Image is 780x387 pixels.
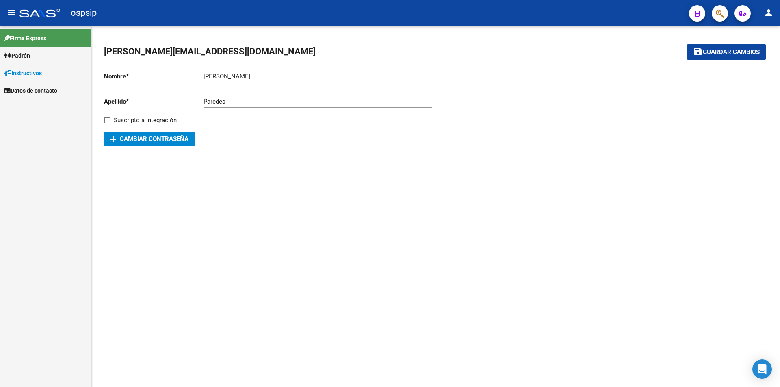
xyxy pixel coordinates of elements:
mat-icon: menu [6,8,16,17]
span: [PERSON_NAME][EMAIL_ADDRESS][DOMAIN_NAME] [104,46,316,56]
span: - ospsip [64,4,97,22]
p: Nombre [104,72,204,81]
mat-icon: person [764,8,773,17]
div: Open Intercom Messenger [752,359,772,379]
span: Guardar cambios [703,49,760,56]
span: Datos de contacto [4,86,57,95]
mat-icon: add [108,134,118,144]
span: Cambiar Contraseña [110,135,188,143]
span: Instructivos [4,69,42,78]
button: Guardar cambios [687,44,766,59]
span: Suscripto a integración [114,115,177,125]
span: Firma Express [4,34,46,43]
span: Padrón [4,51,30,60]
button: Cambiar Contraseña [104,132,195,146]
p: Apellido [104,97,204,106]
mat-icon: save [693,47,703,56]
